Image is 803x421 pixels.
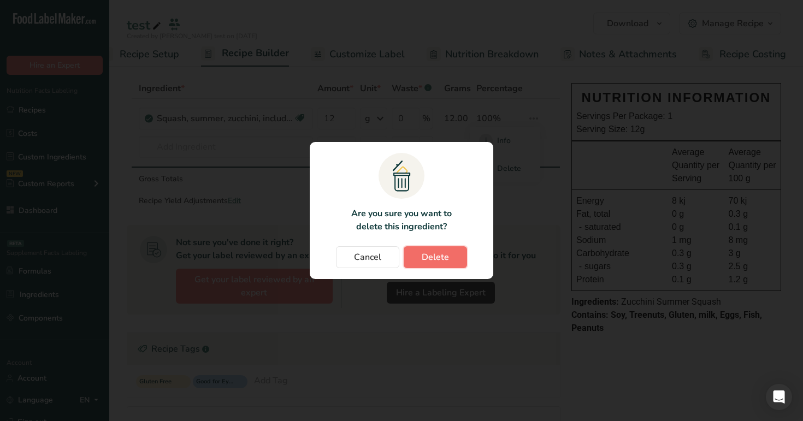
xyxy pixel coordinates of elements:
span: Delete [422,251,449,264]
button: Delete [404,246,467,268]
p: Are you sure you want to delete this ingredient? [345,207,458,233]
span: Cancel [354,251,381,264]
div: Open Intercom Messenger [766,384,792,410]
button: Cancel [336,246,399,268]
